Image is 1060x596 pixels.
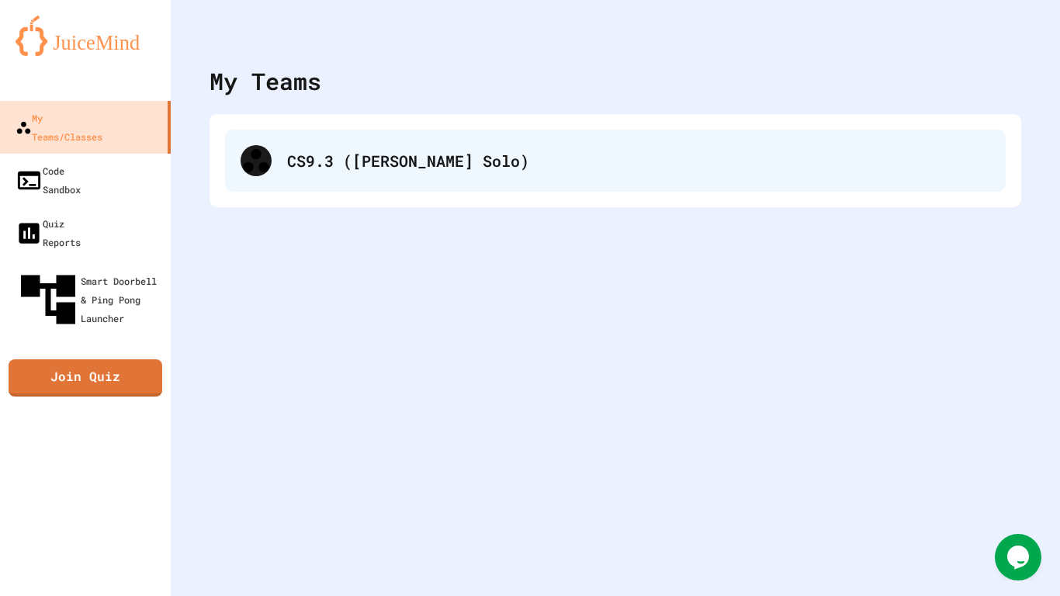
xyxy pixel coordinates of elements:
[16,109,102,146] div: My Teams/Classes
[16,161,81,199] div: Code Sandbox
[9,359,162,397] a: Join Quiz
[16,214,81,251] div: Quiz Reports
[287,149,990,172] div: CS9.3 ([PERSON_NAME] Solo)
[210,64,321,99] div: My Teams
[225,130,1006,192] div: CS9.3 ([PERSON_NAME] Solo)
[16,16,155,56] img: logo-orange.svg
[995,534,1044,580] iframe: chat widget
[16,267,165,332] div: Smart Doorbell & Ping Pong Launcher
